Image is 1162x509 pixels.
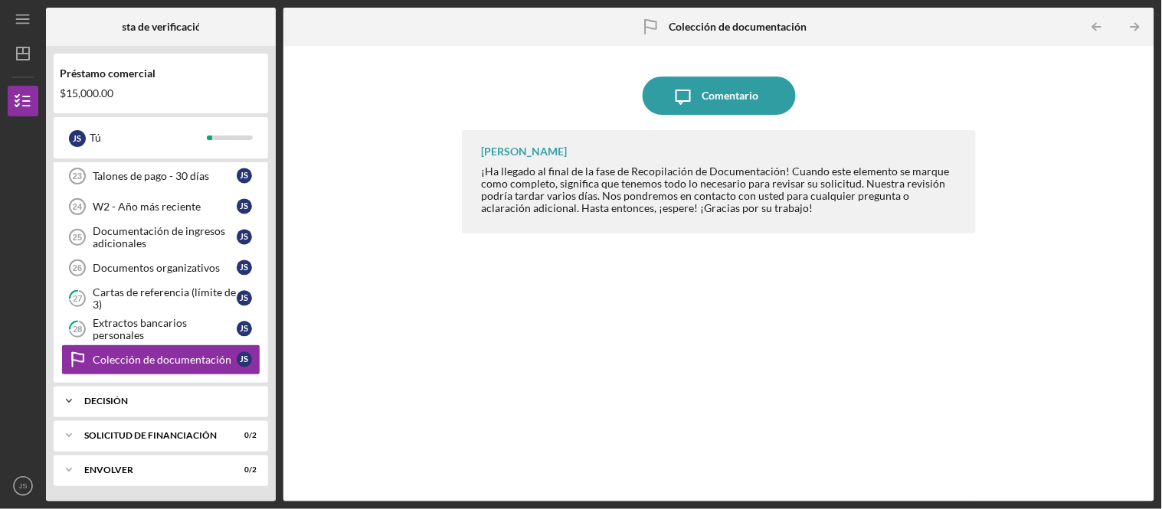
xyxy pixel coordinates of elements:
font: S [244,293,249,303]
tspan: 28 [73,325,82,334]
font: 0 [244,465,249,474]
tspan: 27 [73,294,83,304]
font: J [241,293,244,303]
tspan: 25 [73,233,82,242]
font: Decisión [84,395,128,406]
a: 25Documentación de ingresos adicionalesJS [61,222,260,253]
font: S [244,324,249,334]
button: Comentario [643,77,796,115]
font: W2 - Año más reciente [93,200,201,213]
font: J [74,133,77,143]
font: ¡Ha llegado al final de la fase de Recopilación de Documentación! Cuando este elemento se marque ... [481,165,949,214]
font: Lista de verificación [114,20,208,33]
font: J [241,171,244,181]
font: Préstamo comercial [60,67,155,80]
font: J [241,324,244,334]
font: S [244,263,249,272]
text: JS [18,482,27,491]
font: S [244,354,249,364]
font: Documentación de ingresos adicionales [93,224,225,250]
font: Envolver [84,464,133,475]
font: S [77,133,82,143]
font: S [244,201,249,211]
a: 23Talones de pago - 30 díasJS [61,161,260,191]
font: 0 [244,430,249,439]
tspan: 23 [73,171,82,181]
font: J [241,354,244,364]
font: / [249,465,252,474]
font: S [244,171,249,181]
font: Colección de documentación [669,20,807,33]
font: Documentos organizativos [93,261,220,274]
font: S [244,232,249,242]
a: Colección de documentaciónJS [61,344,260,375]
a: 27Cartas de referencia (límite de 3)JS [61,283,260,314]
a: 24W2 - Año más recienteJS [61,191,260,222]
tspan: 26 [73,263,82,272]
font: J [241,263,244,272]
font: $15,000.00 [60,86,113,100]
font: 2 [252,465,257,474]
a: 28Extractos bancarios personalesJS [61,314,260,344]
font: / [249,430,252,439]
font: Comentario [702,89,759,102]
font: [PERSON_NAME] [481,145,567,158]
font: Extractos bancarios personales [93,316,187,341]
font: Cartas de referencia (límite de 3) [93,285,236,311]
font: J [241,201,244,211]
button: JS [8,471,38,501]
tspan: 24 [73,202,83,211]
a: 26Documentos organizativosJS [61,253,260,283]
font: Talones de pago - 30 días [93,169,209,182]
font: 2 [252,430,257,439]
font: Solicitud de financiación [84,429,217,441]
font: Colección de documentación [93,353,231,366]
font: Tú [90,131,101,144]
font: J [241,232,244,242]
